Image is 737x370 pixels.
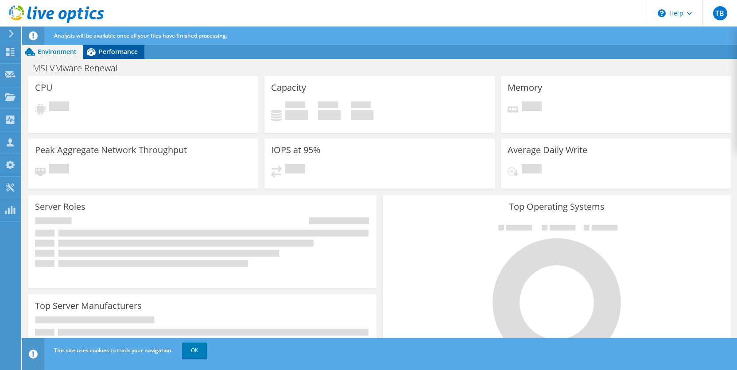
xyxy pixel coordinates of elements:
span: Free [318,101,338,110]
h3: Memory [508,83,542,92]
h4: 0 GiB [351,110,373,120]
span: This site uses cookies to track your navigation. [54,347,173,354]
h4: 0 GiB [285,110,308,120]
span: Pending [285,164,305,176]
span: Used [285,101,305,110]
h3: Top Operating Systems [389,202,724,212]
span: Pending [522,101,542,113]
h3: Capacity [271,83,306,92]
span: Total [351,101,371,110]
span: Pending [522,164,542,176]
span: Environment [38,47,77,56]
span: Pending [49,164,69,176]
h3: Peak Aggregate Network Throughput [35,145,187,155]
h3: Top Server Manufacturers [35,301,142,311]
h3: IOPS at 95% [271,145,321,155]
span: Performance [99,47,138,56]
a: OK [182,343,207,358]
h1: MSI VMware Renewal [29,63,132,73]
h3: Average Daily Write [508,145,587,155]
span: TB [713,6,727,20]
svg: \n [658,9,666,17]
h3: CPU [35,83,53,92]
span: Analysis will be available once all your files have finished processing. [54,32,227,39]
h4: 0 GiB [318,110,341,120]
h3: Server Roles [35,202,85,212]
span: Pending [49,101,69,113]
